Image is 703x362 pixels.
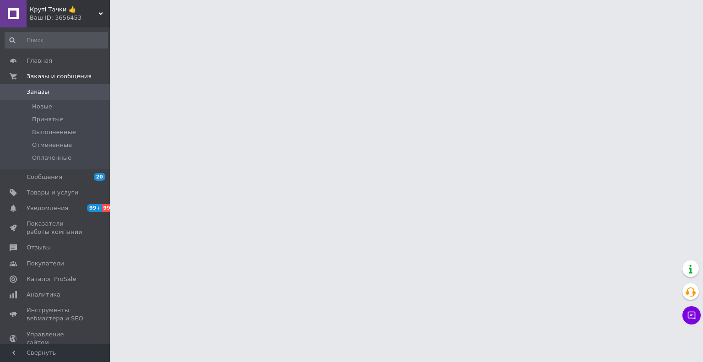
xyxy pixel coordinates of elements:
[27,291,60,299] span: Аналитика
[27,330,85,347] span: Управление сайтом
[27,204,68,212] span: Уведомления
[27,72,92,81] span: Заказы и сообщения
[27,57,52,65] span: Главная
[32,154,71,162] span: Оплаченные
[27,220,85,236] span: Показатели работы компании
[27,259,64,268] span: Покупатели
[32,141,72,149] span: Отмененные
[30,5,98,14] span: Круті Тачки 👍
[32,128,76,136] span: Выполненные
[94,173,105,181] span: 20
[27,189,78,197] span: Товары и услуги
[27,88,49,96] span: Заказы
[30,14,110,22] div: Ваш ID: 3656453
[102,204,117,212] span: 99+
[27,243,51,252] span: Отзывы
[32,115,64,124] span: Принятые
[87,204,102,212] span: 99+
[27,306,85,323] span: Инструменты вебмастера и SEO
[32,103,52,111] span: Новые
[682,306,701,324] button: Чат с покупателем
[27,173,62,181] span: Сообщения
[27,275,76,283] span: Каталог ProSale
[5,32,108,49] input: Поиск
